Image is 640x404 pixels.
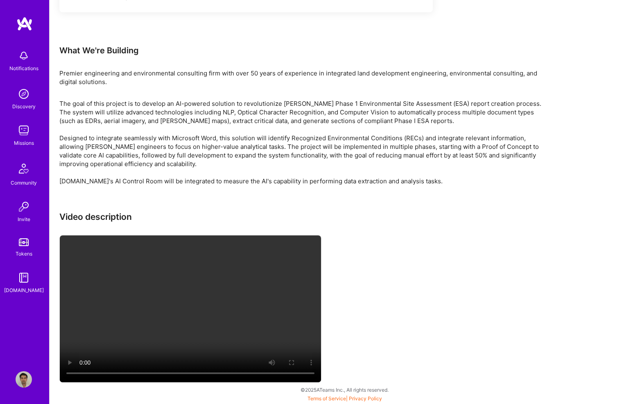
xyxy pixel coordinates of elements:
[14,159,34,178] img: Community
[16,199,32,215] img: Invite
[18,215,30,224] div: Invite
[59,69,551,86] div: Premier engineering and environmental consulting firm with over 50 years of experience in integra...
[308,395,382,402] span: |
[14,139,34,147] div: Missions
[308,395,346,402] a: Terms of Service
[19,238,29,246] img: tokens
[59,45,551,56] div: What We're Building
[4,286,44,294] div: [DOMAIN_NAME]
[16,48,32,64] img: bell
[12,102,36,111] div: Discovery
[349,395,382,402] a: Privacy Policy
[16,371,32,388] img: User Avatar
[11,178,37,187] div: Community
[16,16,33,31] img: logo
[16,249,32,258] div: Tokens
[14,371,34,388] a: User Avatar
[9,64,38,73] div: Notifications
[59,212,551,222] h3: Video description
[16,86,32,102] img: discovery
[49,379,640,400] div: © 2025 ATeams Inc., All rights reserved.
[16,122,32,139] img: teamwork
[59,99,551,185] p: The goal of this project is to develop an AI-powered solution to revolutionize [PERSON_NAME] Phas...
[16,269,32,286] img: guide book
